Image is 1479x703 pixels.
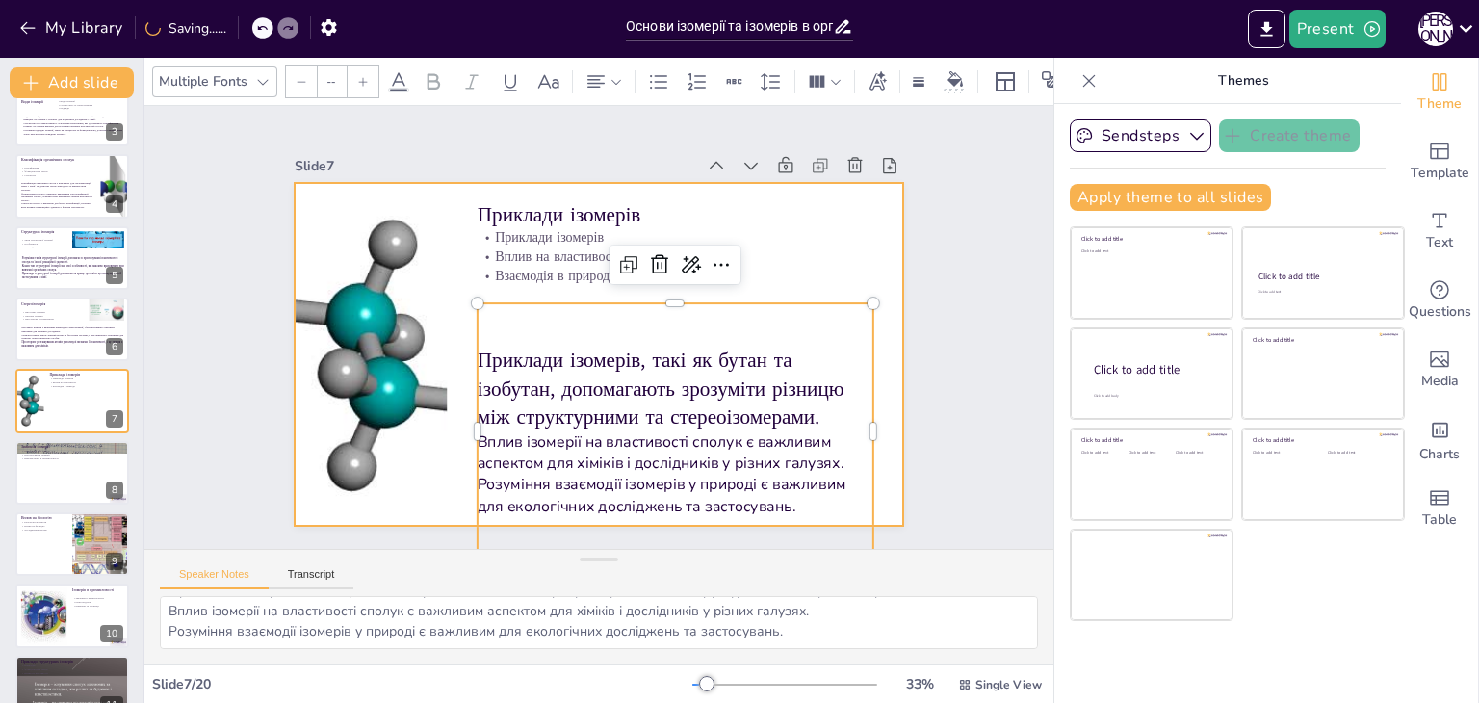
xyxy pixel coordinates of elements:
[941,71,970,91] div: Background color
[1176,451,1219,456] div: Click to add text
[1401,58,1478,127] div: Change the overall theme
[1411,163,1469,184] span: Template
[21,181,95,192] p: Класифікація органічних сполук є важливою для систематизації знань у хімії. Це дозволяє легше зна...
[1081,436,1219,444] div: Click to add title
[1070,119,1211,152] button: Sendsteps
[22,264,124,272] p: Кожен тип структурної ізомерії має свої особливості, які важливо враховувати при вивченні органіч...
[22,255,124,263] p: Розуміння типів структурної ізомерії допомагає в прогнозуванні властивостей сполук та їхньої реак...
[1401,335,1478,404] div: Add images, graphics, shapes or video
[15,369,129,432] div: 7
[1258,290,1386,295] div: Click to add text
[155,68,251,94] div: Multiple Fonts
[626,13,833,40] input: Insert title
[160,596,1038,649] textarea: Приклади ізомерів, такі як бутан та ізобутан, допомагають зрозуміти різницю між структурними та с...
[21,157,95,163] p: Класифікація органічних сполук
[1219,119,1360,152] button: Create theme
[15,298,129,361] div: 6
[21,245,123,248] p: Приклади
[21,326,124,333] p: Цис-транс ізомери є важливим прикладом стереоізомерії, і їхнє розуміння є критично важливим для х...
[1253,451,1313,456] div: Click to add text
[21,170,95,174] p: Функціональні групи
[72,603,123,607] p: Інженери та науковці
[1041,70,1064,93] span: Position
[1328,451,1388,456] div: Click to add text
[990,66,1021,97] div: Layout
[21,340,124,348] p: Просторове розташування атомів у молекулі визначає її властивості, і це знання є важливим для хім...
[145,19,226,38] div: Saving......
[21,444,123,450] p: Значення ізомерії
[21,242,123,246] p: Особливості
[21,515,66,521] p: Вплив на біологію
[803,66,846,97] div: Column Count
[24,121,126,128] p: Структурна та стереоізомерія є основними категоріями, які допомагають класифікувати ізомери. Це з...
[49,381,123,385] p: Вплив на властивості
[863,66,892,97] div: Text effects
[15,226,129,290] div: 5
[21,659,123,664] p: Приклади структурних ізомерів
[21,456,123,460] p: Використання в промисловості
[100,625,123,642] div: 10
[106,410,123,428] div: 7
[21,310,72,314] p: Цис-транс ізомери
[57,106,159,110] p: Підвиди
[356,70,743,212] div: Slide 7
[1401,196,1478,266] div: Add text boxes
[21,202,95,209] p: Структура сполук є важливою для їхньої класифікації, оскільки вона впливає на реакційну здатність...
[269,568,354,589] button: Transcript
[21,667,123,671] p: Функціональні групи
[1417,93,1462,115] span: Theme
[1418,10,1453,48] button: П [PERSON_NAME]
[1401,404,1478,474] div: Add charts and graphs
[21,333,124,340] p: Оптичні ізомери мають значний вплив на біологічні системи, і їхнє вивчення є важливим для розвитк...
[21,301,72,307] p: Стереоізомерія
[1418,12,1453,46] div: П [PERSON_NAME]
[1401,127,1478,196] div: Add ready made slides
[21,664,123,667] p: Приклади
[21,671,123,675] p: Вплив на властивості
[451,307,854,510] p: Приклади ізомерів, такі як бутан та ізобутан, допомагають зрозуміти різницю між структурними та с...
[72,587,123,593] p: Ізомерія в промисловості
[1419,444,1460,465] span: Charts
[21,167,95,170] p: Класифікація
[1409,301,1471,323] span: Questions
[49,384,123,388] p: Взаємодія в природі
[1253,336,1390,344] div: Click to add title
[72,600,123,604] p: Різні продукти
[1129,451,1172,456] div: Click to add text
[1094,361,1217,378] div: Click to add title
[22,272,124,279] p: Приклади структурної ізомерії допомагають краще зрозуміти цю концепцію та її застосування в хімії.
[513,169,898,318] p: Приклади ізомерів
[1248,10,1285,48] button: Export to PowerPoint
[1422,509,1457,531] span: Table
[425,430,815,592] p: Розуміння взаємодії ізомерів у природі є важливим для екологічних досліджень та застосувань.
[908,66,929,97] div: Border settings
[21,173,95,177] p: Структура
[21,318,72,322] p: Просторове розташування
[507,195,890,336] p: Приклади ізомерів
[896,675,943,693] div: 33 %
[21,521,66,525] p: Біологічні молекули
[10,67,134,98] button: Add slide
[21,453,123,456] p: Прогнозування реакцій
[21,99,123,105] p: Види ізомерії
[1070,184,1271,211] button: Apply theme to all slides
[49,378,123,381] p: Приклади ізомерів
[1289,10,1386,48] button: Present
[975,677,1042,692] span: Single View
[1401,474,1478,543] div: Add a table
[21,229,123,235] p: Структурна ізомерія
[106,123,123,141] div: 3
[152,675,692,693] div: Slide 7 / 20
[15,83,129,146] div: 3
[1258,271,1387,282] div: Click to add title
[21,449,123,453] p: Важливість для хімії
[49,373,123,378] p: Приклади ізомерів
[1401,266,1478,335] div: Get real-time input from your audience
[106,195,123,213] div: 4
[1081,451,1125,456] div: Click to add text
[1421,371,1459,392] span: Media
[106,482,123,499] div: 8
[24,115,126,121] p: Види ізомерії допомагають зрозуміти різноманітність сполук і їхню поведінку в хімічних реакціях. ...
[21,192,95,202] p: Функціональні групи є критично важливими для класифікації органічних сполук, оскільки вони визнач...
[1426,232,1453,253] span: Text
